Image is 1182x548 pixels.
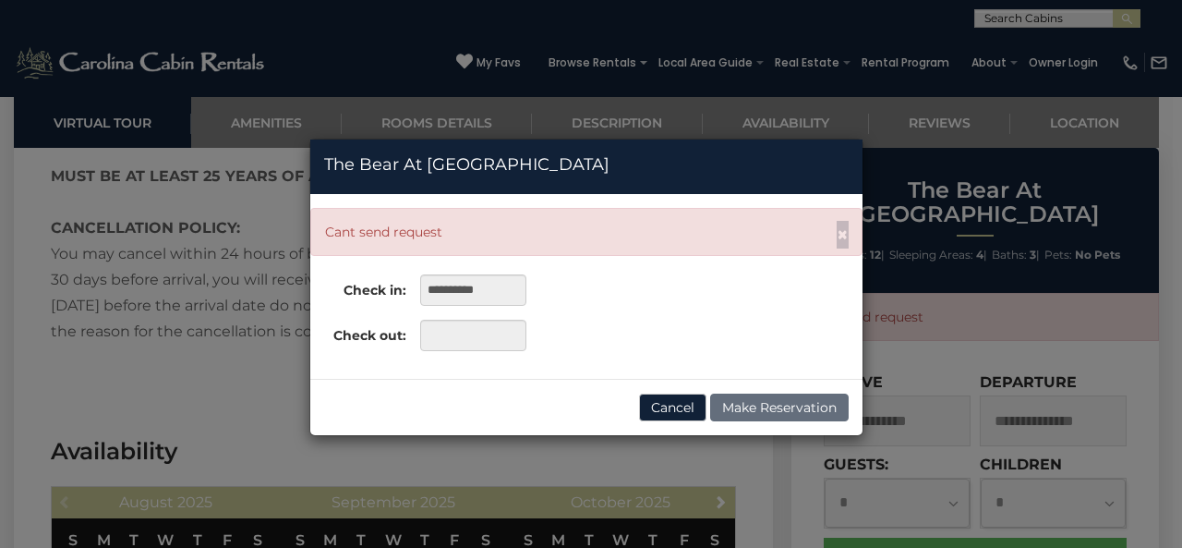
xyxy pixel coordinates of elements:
div: Cant send request [325,223,829,241]
label: Check in: [310,274,406,299]
label: Check out: [310,320,406,345]
span: × [837,223,849,246]
h4: The Bear At [GEOGRAPHIC_DATA] [324,153,849,177]
button: Close [837,221,849,249]
button: Make Reservation [710,394,849,421]
button: Cancel [639,394,706,421]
